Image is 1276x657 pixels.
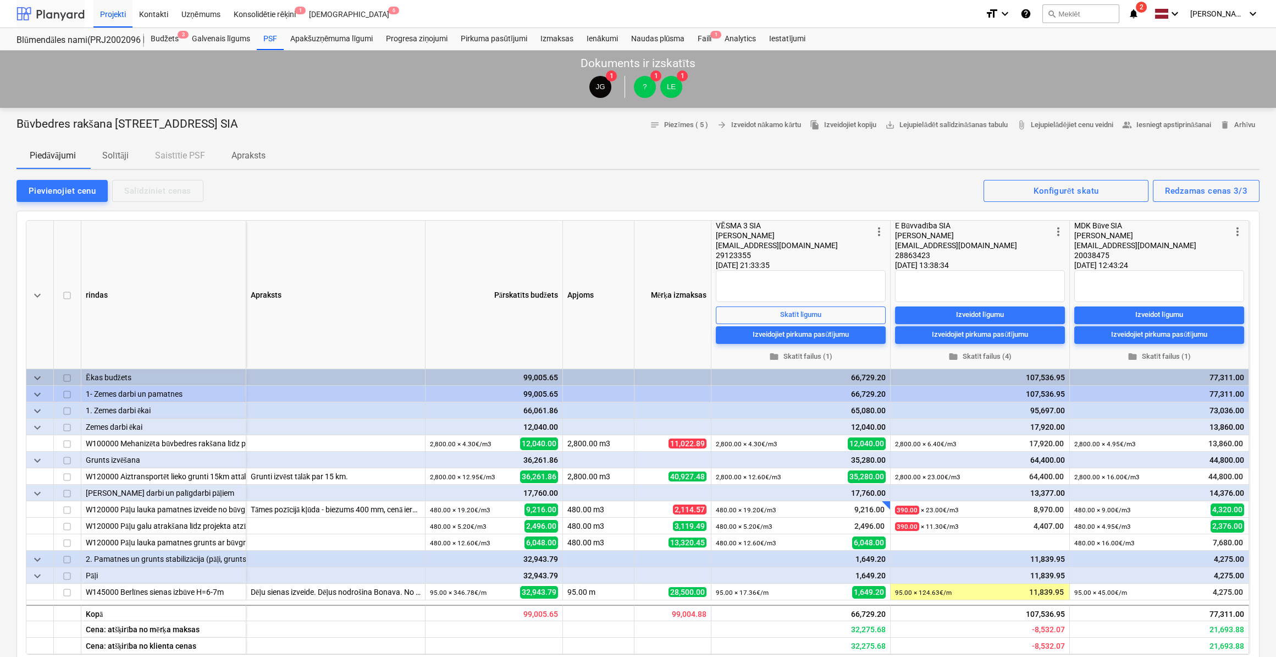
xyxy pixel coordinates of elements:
div: Apraksts [246,221,426,369]
span: 3,119.49 [673,521,706,531]
button: Skatīt failus (4) [895,348,1065,365]
div: W120000 Pāļu lauka pamatnes grunts ar būvgružiem izvēšana un utilizācija, ar uzirdinākuma k=1.3 [86,534,241,550]
div: rindas [81,221,246,369]
div: Cena: atšķirība no mērķa maksas [81,621,246,638]
span: 6 [388,7,399,14]
a: Progresa ziņojumi [379,28,454,50]
span: more_vert [872,225,886,238]
small: 480.00 × 19.20€ / m3 [716,506,776,514]
div: 17,760.00 [430,485,558,501]
div: Zemes darbi ēkai [86,419,241,435]
small: 480.00 × 12.60€ / m3 [716,539,776,547]
small: 2,800.00 × 4.30€ / m3 [716,440,777,448]
div: Naudas plūsma [625,28,692,50]
span: folder [769,352,779,362]
span: save_alt [885,120,895,130]
div: 35,280.00 [716,452,886,468]
span: Paredzamā rentabilitāte - iesniegts piedāvājums salīdzinājumā ar klienta cenu [851,642,886,650]
span: Paredzamā rentabilitāte - iesniegts piedāvājums salīdzinājumā ar klienta cenu [1209,642,1244,650]
span: keyboard_arrow_down [31,553,44,566]
small: 95.00 × 346.78€ / m [430,589,487,596]
button: Iesniegt apstiprināšanai [1118,117,1216,134]
button: Izveidojiet kopiju [805,117,881,134]
span: 64,400.00 [1028,471,1065,482]
div: Jānis Grāmatnieks [589,76,611,98]
div: 11,839.95 [895,551,1065,567]
span: 1 [295,7,306,14]
span: search [1047,9,1056,18]
span: more_vert [1052,225,1065,238]
div: Pievienojiet cenu [29,184,96,198]
div: Izveidojiet pirkuma pasūtījumu [1111,328,1207,341]
div: Pāļi [86,567,241,583]
div: 28863423 [895,250,1052,260]
span: 1 [650,70,661,81]
span: 4,320.00 [1211,503,1244,516]
div: VĒSMA 3 SIA [716,221,872,231]
div: 11,839.95 [895,567,1065,584]
span: file_copy [810,120,820,130]
span: [EMAIL_ADDRESS][DOMAIN_NAME] [716,241,838,250]
span: 8,970.00 [1032,504,1065,515]
div: Kopā [81,605,246,621]
div: Ienākumi [580,28,625,50]
span: more_vert [1231,225,1244,238]
span: Lejupielādējiet cenu veidni [1017,119,1113,132]
button: Meklēt [1042,4,1119,23]
div: 66,729.20 [716,369,886,386]
span: keyboard_arrow_down [31,454,44,467]
span: Paredzamā rentabilitāte - iesniegts piedāvājums salīdzinājumā ar mērķa cenu [1209,625,1244,634]
span: [EMAIL_ADDRESS][DOMAIN_NAME] [895,241,1017,250]
span: 1 [710,31,721,39]
span: 2,496.00 [524,520,558,532]
span: folder [948,352,958,362]
div: 480.00 m3 [563,501,634,518]
i: keyboard_arrow_down [1168,7,1181,20]
small: 480.00 × 9.00€ / m3 [1074,506,1131,514]
span: Izveidot nākamo kārtu [717,119,801,132]
a: Galvenais līgums [185,28,257,50]
small: 95.00 × 124.63€ / m [895,589,952,596]
a: Lejupielādēt salīdzināšanas tabulu [881,117,1012,134]
span: keyboard_arrow_down [31,289,44,302]
small: × 11.30€ / m3 [895,522,959,531]
div: 95,697.00 [895,402,1065,419]
div: Lāsma Erharde [660,76,682,98]
div: Pārskatīts budžets [426,221,563,369]
div: PSF [257,28,284,50]
a: Izmaksas [534,28,580,50]
div: 17,920.00 [895,419,1065,435]
small: 2,800.00 × 16.00€ / m3 [1074,473,1140,481]
div: 73,036.00 [1074,402,1244,419]
span: Lejupielādēt salīdzināšanas tabulu [885,119,1008,132]
span: 9,216.00 [853,504,886,515]
i: notifications [1128,7,1139,20]
small: 480.00 × 5.20€ / m3 [716,523,772,530]
span: 390.00 [895,506,919,514]
span: Dēļu sienas izveide. Dēļus nodrošina Bonava. No Jums tikai darbs. [251,588,474,596]
small: 480.00 × 19.20€ / m3 [430,506,490,514]
span: 9,216.00 [524,503,558,516]
small: 480.00 × 16.00€ / m3 [1074,539,1135,547]
div: Iestatījumi [763,28,812,50]
div: 99,005.65 [430,369,558,386]
span: 3 [178,31,189,39]
div: Konfigurēt skatu [1034,184,1098,198]
div: 66,061.86 [430,402,558,419]
div: 2. Pamatnes un grunts stabilizācija (pāļi, gruntsūdens pazemināšana) [86,551,241,567]
small: 480.00 × 5.20€ / m3 [430,523,487,530]
span: 11,022.89 [669,439,706,448]
div: 4,275.00 [1074,551,1244,567]
span: Paredzamā rentabilitāte - iesniegts piedāvājums salīdzinājumā ar mērķa cenu [851,625,886,634]
div: 99,005.65 [430,386,558,402]
p: Būvbedres rakšana [STREET_ADDRESS] SIA [16,117,238,132]
span: 2,376.00 [1211,520,1244,532]
span: 13,860.00 [1207,438,1244,449]
button: Pievienojiet cenu [16,180,108,202]
div: 77,311.00 [1070,605,1249,621]
a: Lejupielādējiet cenu veidni [1012,117,1117,134]
a: Analytics [718,28,763,50]
small: 2,800.00 × 12.60€ / m3 [716,473,781,481]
